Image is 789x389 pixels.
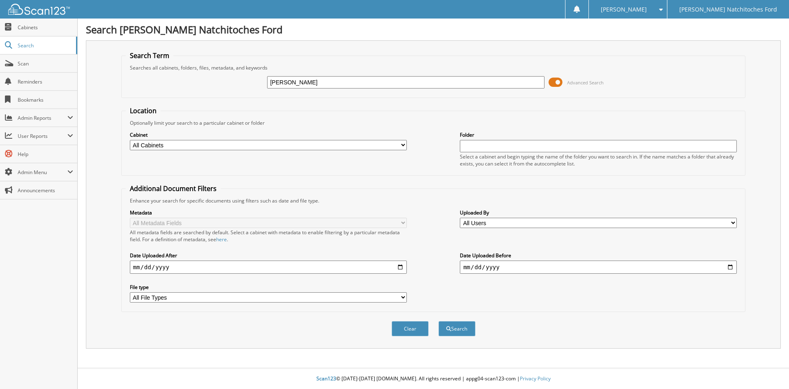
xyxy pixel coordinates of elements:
[130,284,407,291] label: File type
[78,369,789,389] div: © [DATE]-[DATE] [DOMAIN_NAME]. All rights reserved | appg04-scan123-com |
[18,114,67,121] span: Admin Reports
[392,321,429,336] button: Clear
[18,187,73,194] span: Announcements
[316,375,336,382] span: Scan123
[460,131,737,138] label: Folder
[748,349,789,389] iframe: Chat Widget
[18,42,72,49] span: Search
[601,7,647,12] span: [PERSON_NAME]
[130,261,407,274] input: start
[438,321,475,336] button: Search
[130,131,407,138] label: Cabinet
[216,236,227,243] a: here
[130,252,407,259] label: Date Uploaded After
[460,252,737,259] label: Date Uploaded Before
[130,229,407,243] div: All metadata fields are searched by default. Select a cabinet with metadata to enable filtering b...
[460,209,737,216] label: Uploaded By
[18,78,73,85] span: Reminders
[126,119,741,126] div: Optionally limit your search to a particular cabinet or folder
[86,23,781,36] h1: Search [PERSON_NAME] Natchitoches Ford
[679,7,777,12] span: [PERSON_NAME] Natchitoches Ford
[18,151,73,158] span: Help
[126,51,173,60] legend: Search Term
[460,261,737,274] input: end
[18,96,73,103] span: Bookmarks
[18,133,67,140] span: User Reports
[18,60,73,67] span: Scan
[567,79,604,86] span: Advanced Search
[126,197,741,204] div: Enhance your search for specific documents using filters such as date and file type.
[126,106,161,115] legend: Location
[18,169,67,176] span: Admin Menu
[126,64,741,71] div: Searches all cabinets, folders, files, metadata, and keywords
[130,209,407,216] label: Metadata
[520,375,551,382] a: Privacy Policy
[126,184,221,193] legend: Additional Document Filters
[18,24,73,31] span: Cabinets
[460,153,737,167] div: Select a cabinet and begin typing the name of the folder you want to search in. If the name match...
[8,4,70,15] img: scan123-logo-white.svg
